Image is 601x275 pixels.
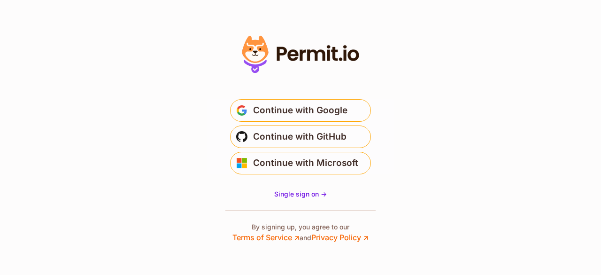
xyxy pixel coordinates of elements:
button: Continue with GitHub [230,126,371,148]
p: By signing up, you agree to our and [232,222,369,243]
span: Single sign on -> [274,190,327,198]
button: Continue with Google [230,99,371,122]
a: Single sign on -> [274,189,327,199]
button: Continue with Microsoft [230,152,371,174]
span: Continue with Google [253,103,347,118]
a: Terms of Service ↗ [232,233,300,242]
span: Continue with GitHub [253,129,347,144]
span: Continue with Microsoft [253,156,358,171]
a: Privacy Policy ↗ [311,233,369,242]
